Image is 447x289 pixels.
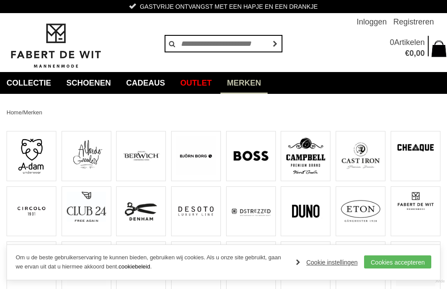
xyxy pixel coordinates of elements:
img: BOSS [231,136,271,175]
a: Merken [23,109,42,116]
a: BJÖRN BORG [171,131,221,181]
a: Schoenen [60,72,117,94]
a: Club 24 [62,186,111,237]
img: Duno [286,192,326,231]
span: € [405,49,409,58]
a: Outlet [174,72,218,94]
a: Merken [220,72,268,94]
span: Artikelen [394,38,425,47]
a: Cheaque [391,131,440,181]
a: Inloggen [357,13,387,31]
a: Desoto [171,186,221,237]
span: 0 [409,49,414,58]
a: Berwich [116,131,166,181]
a: cookiebeleid [119,263,150,270]
span: , [414,49,416,58]
img: ETON [341,192,380,231]
img: BJÖRN BORG [176,136,216,175]
a: DENHAM [116,186,166,237]
p: Om u de beste gebruikerservaring te kunnen bieden, gebruiken wij cookies. Als u onze site gebruik... [16,253,287,272]
img: Alfredo Gonzales [67,136,106,171]
img: Circolo [12,192,51,231]
a: FABERT DE WIT [391,186,440,237]
a: Dstrezzed [226,186,276,237]
img: Fabert de Wit [7,22,105,69]
a: Alfredo Gonzales [62,131,111,181]
a: CAST IRON [336,131,385,181]
img: CAST IRON [341,136,380,175]
span: / [22,109,24,116]
img: FABERT DE WIT [396,192,435,210]
a: A-DAM [7,131,56,181]
a: Duno [281,186,330,237]
a: Cookie instellingen [296,256,358,269]
img: A-DAM [12,136,51,175]
img: Campbell [286,136,326,175]
img: Desoto [176,192,216,231]
img: Berwich [122,136,161,175]
a: Circolo [7,186,56,237]
img: Dstrezzed [231,192,271,231]
a: BOSS [226,131,276,181]
a: Cadeaus [120,72,172,94]
a: ETON [336,186,385,237]
a: Home [7,109,22,116]
img: Cheaque [396,136,435,160]
a: Registreren [393,13,434,31]
span: 00 [416,49,425,58]
a: Cookies accepteren [364,255,431,268]
span: 0 [390,38,394,47]
img: Club 24 [67,192,106,222]
a: Campbell [281,131,330,181]
img: DENHAM [122,192,161,231]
